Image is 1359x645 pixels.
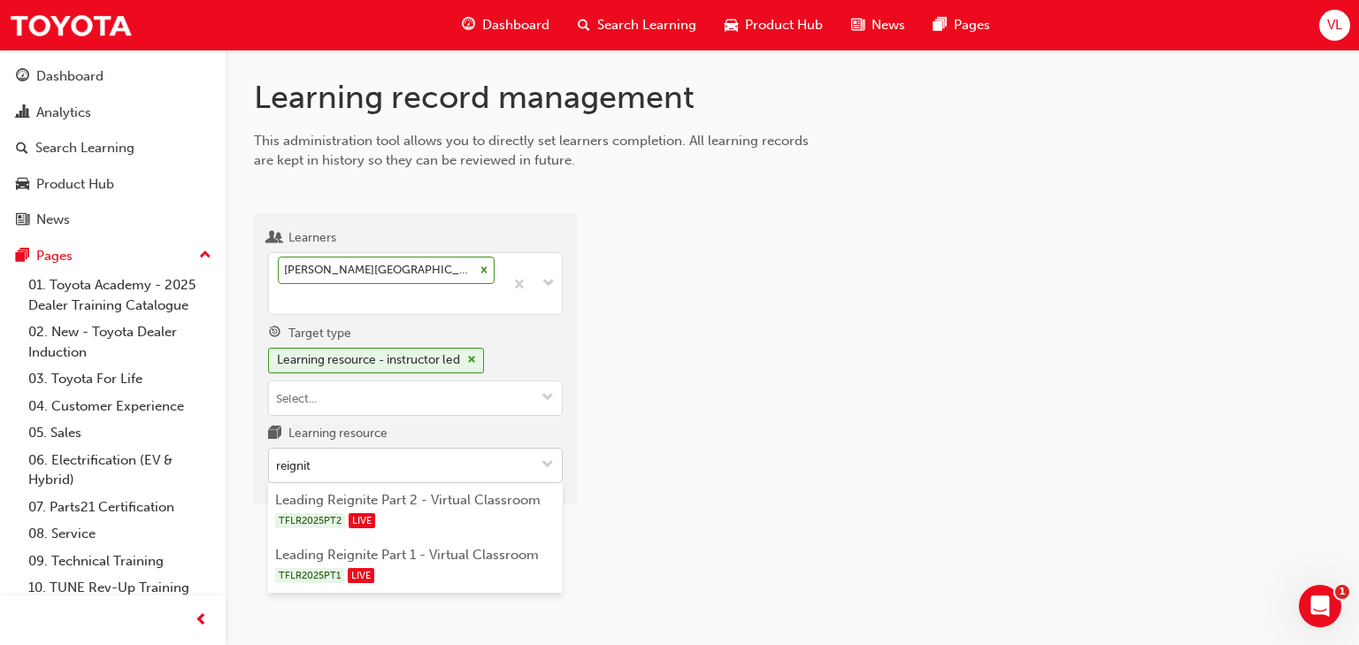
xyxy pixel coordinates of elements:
[288,325,351,342] div: Target type
[254,78,1331,117] h1: Learning record management
[1327,15,1342,35] span: VL
[268,538,563,593] li: Leading Reignite Part 1 - Virtual Classroom
[269,449,562,482] input: Learning resourcetoggle menu
[871,15,905,35] span: News
[21,520,219,548] a: 08. Service
[710,7,837,43] a: car-iconProduct Hub
[7,168,219,201] a: Product Hub
[275,568,344,583] span: TFLR2025PT1
[578,14,590,36] span: search-icon
[542,273,555,296] span: down-icon
[919,7,1004,43] a: pages-iconPages
[462,14,475,36] span: guage-icon
[21,548,219,575] a: 09. Technical Training
[954,15,990,35] span: Pages
[35,138,134,158] div: Search Learning
[851,14,864,36] span: news-icon
[534,381,562,415] button: toggle menu
[269,381,562,415] input: Target typeLearning resource - instructor ledcross-icontoggle menu
[36,66,104,87] div: Dashboard
[199,244,211,267] span: up-icon
[16,177,29,193] span: car-icon
[268,231,281,247] span: users-icon
[745,15,823,35] span: Product Hub
[21,365,219,393] a: 03. Toyota For Life
[7,240,219,273] button: Pages
[7,203,219,236] a: News
[277,350,460,371] div: Learning resource - instructor led
[288,229,336,247] div: Learners
[7,57,219,240] button: DashboardAnalyticsSearch LearningProduct HubNews
[36,210,70,230] div: News
[288,425,388,442] div: Learning resource
[268,326,281,342] span: target-icon
[21,319,219,365] a: 02. New - Toyota Dealer Induction
[1299,585,1341,627] iframe: Intercom live chat
[534,449,562,482] button: toggle menu
[16,69,29,85] span: guage-icon
[597,15,696,35] span: Search Learning
[725,14,738,36] span: car-icon
[933,14,947,36] span: pages-icon
[348,568,374,583] span: LIVE
[448,7,564,43] a: guage-iconDashboard
[564,7,710,43] a: search-iconSearch Learning
[268,426,281,442] span: learningresource-icon
[9,5,133,45] img: Trak
[541,458,554,473] span: down-icon
[7,96,219,129] a: Analytics
[7,60,219,93] a: Dashboard
[16,212,29,228] span: news-icon
[1335,585,1349,599] span: 1
[482,15,549,35] span: Dashboard
[541,391,554,406] span: down-icon
[467,355,476,365] span: cross-icon
[36,174,114,195] div: Product Hub
[21,393,219,420] a: 04. Customer Experience
[21,419,219,447] a: 05. Sales
[21,447,219,494] a: 06. Electrification (EV & Hybrid)
[21,272,219,319] a: 01. Toyota Academy - 2025 Dealer Training Catalogue
[21,494,219,521] a: 07. Parts21 Certification
[36,103,91,123] div: Analytics
[349,513,375,528] span: LIVE
[7,132,219,165] a: Search Learning
[16,105,29,121] span: chart-icon
[195,610,208,632] span: prev-icon
[1319,10,1350,41] button: VL
[16,141,28,157] span: search-icon
[279,257,474,283] div: [PERSON_NAME][GEOGRAPHIC_DATA] Toyota - [GEOGRAPHIC_DATA]
[837,7,919,43] a: news-iconNews
[21,574,219,602] a: 10. TUNE Rev-Up Training
[254,131,829,171] div: This administration tool allows you to directly set learners completion. All learning records are...
[278,291,280,306] input: Learners[PERSON_NAME][GEOGRAPHIC_DATA] Toyota - [GEOGRAPHIC_DATA]
[275,513,345,528] span: TFLR2025PT2
[268,483,563,538] li: Leading Reignite Part 2 - Virtual Classroom
[16,249,29,265] span: pages-icon
[36,246,73,266] div: Pages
